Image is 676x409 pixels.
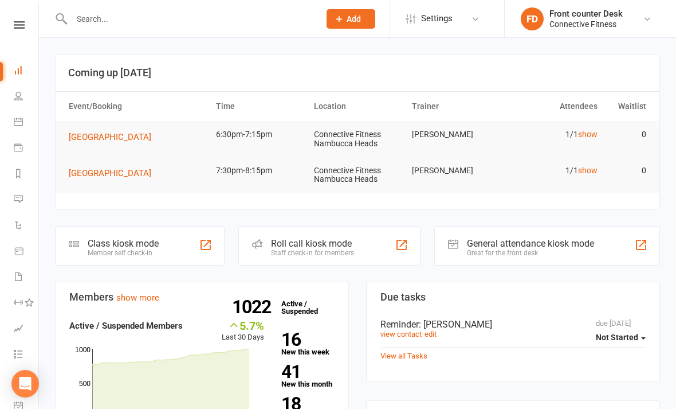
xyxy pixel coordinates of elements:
div: Member self check-in [88,249,159,257]
div: Roll call kiosk mode [271,238,354,249]
strong: 16 [281,331,330,348]
td: 6:30pm-7:15pm [211,121,309,148]
div: Last 30 Days [222,319,264,344]
div: Connective Fitness [549,19,623,29]
span: : [PERSON_NAME] [419,319,492,330]
input: Search... [68,11,312,27]
div: Great for the front desk [467,249,594,257]
a: show [578,130,598,139]
a: show [578,166,598,175]
th: Time [211,92,309,121]
td: 1/1 [505,157,603,184]
a: View all Tasks [380,352,427,360]
div: Class kiosk mode [88,238,159,249]
div: 5.7% [222,319,264,332]
div: Front counter Desk [549,9,623,19]
strong: 1022 [232,298,276,315]
td: Connective Fitness Nambucca Heads [309,121,407,157]
div: Reminder [380,319,646,330]
td: 7:30pm-8:15pm [211,157,309,184]
th: Trainer [407,92,505,121]
a: Payments [14,136,40,162]
th: Event/Booking [64,92,211,121]
div: General attendance kiosk mode [467,238,594,249]
strong: 41 [281,363,330,380]
a: Calendar [14,110,40,136]
a: Assessments [14,317,40,342]
button: Add [327,9,375,29]
span: Not Started [596,333,638,342]
a: 1022Active / Suspended [276,291,326,324]
th: Attendees [505,92,603,121]
button: [GEOGRAPHIC_DATA] [69,166,159,180]
td: 0 [603,121,652,148]
a: Product Sales [14,239,40,265]
a: edit [425,330,437,338]
h3: Coming up [DATE] [68,67,647,79]
th: Waitlist [603,92,652,121]
a: view contact [380,330,422,338]
strong: Active / Suspended Members [69,321,183,331]
td: [PERSON_NAME] [407,121,505,148]
button: Not Started [596,328,646,348]
th: Location [309,92,407,121]
span: Settings [421,6,453,32]
button: [GEOGRAPHIC_DATA] [69,130,159,144]
td: 0 [603,157,652,184]
td: 1/1 [505,121,603,148]
a: What's New [14,368,40,394]
span: [GEOGRAPHIC_DATA] [69,132,151,142]
h3: Due tasks [380,291,646,303]
span: [GEOGRAPHIC_DATA] [69,168,151,178]
a: 16New this week [281,331,335,356]
td: Connective Fitness Nambucca Heads [309,157,407,193]
h3: Members [69,291,335,303]
a: Dashboard [14,59,40,84]
a: People [14,84,40,110]
div: Open Intercom Messenger [11,370,39,398]
span: Add [347,14,361,24]
div: FD [521,7,544,30]
a: Reports [14,162,40,188]
div: Staff check-in for members [271,249,354,257]
a: 41New this month [281,363,335,388]
a: show more [116,293,159,303]
td: [PERSON_NAME] [407,157,505,184]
